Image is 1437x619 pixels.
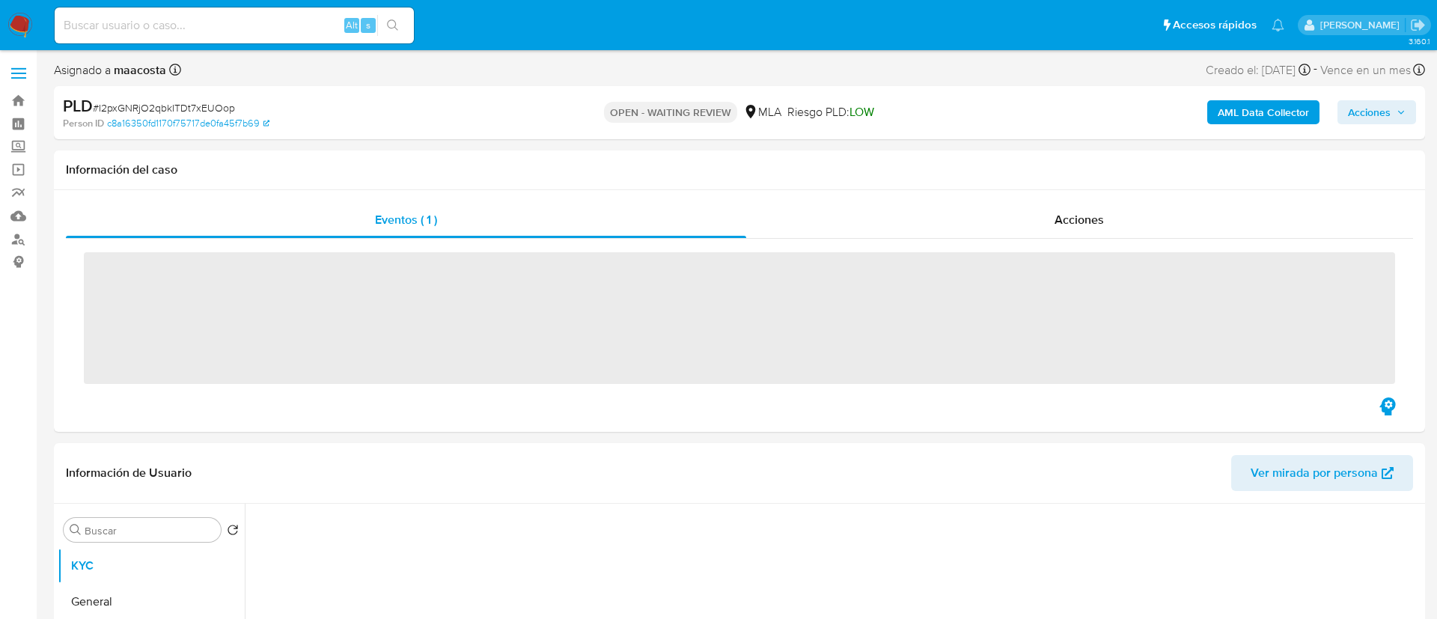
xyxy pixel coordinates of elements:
button: AML Data Collector [1207,100,1319,124]
span: Acciones [1055,211,1104,228]
input: Buscar [85,524,215,537]
div: Creado el: [DATE] [1206,60,1311,80]
b: PLD [63,94,93,118]
span: Eventos ( 1 ) [375,211,437,228]
button: Acciones [1337,100,1416,124]
span: # I2pxGNRjO2qbkITDt7xEUOop [93,100,235,115]
a: c8a16350fd1170f75717de0fa45f7b69 [107,117,269,130]
span: Alt [346,18,358,32]
span: - [1314,60,1317,80]
b: Person ID [63,117,104,130]
input: Buscar usuario o caso... [55,16,414,35]
a: Notificaciones [1272,19,1284,31]
span: s [366,18,370,32]
span: Accesos rápidos [1173,17,1257,33]
span: Vence en un mes [1320,62,1411,79]
div: MLA [743,104,781,121]
button: Buscar [70,524,82,536]
span: ‌ [84,252,1395,384]
h1: Información del caso [66,162,1413,177]
h1: Información de Usuario [66,466,192,481]
button: Ver mirada por persona [1231,455,1413,491]
p: maria.acosta@mercadolibre.com [1320,18,1405,32]
span: Asignado a [54,62,166,79]
b: maacosta [111,61,166,79]
p: OPEN - WAITING REVIEW [604,102,737,123]
span: Acciones [1348,100,1391,124]
a: Salir [1410,17,1426,33]
span: Riesgo PLD: [787,104,874,121]
button: Volver al orden por defecto [227,524,239,540]
span: LOW [849,103,874,121]
b: AML Data Collector [1218,100,1309,124]
button: search-icon [377,15,408,36]
span: Ver mirada por persona [1251,455,1378,491]
button: KYC [58,548,245,584]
